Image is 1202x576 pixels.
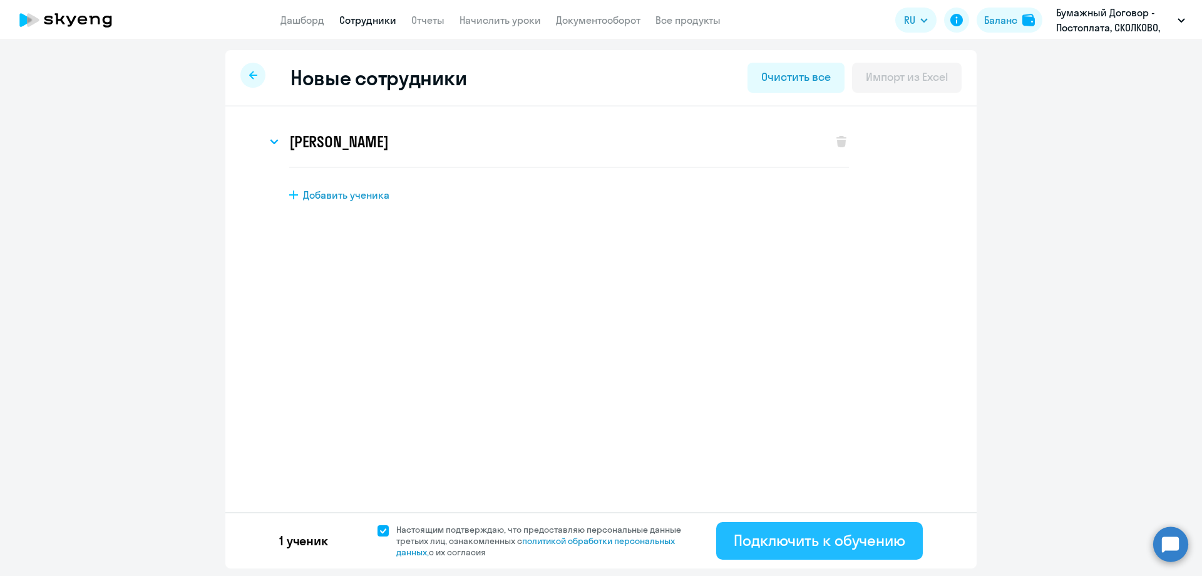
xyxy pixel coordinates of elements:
[852,63,962,93] button: Импорт из Excel
[895,8,937,33] button: RU
[866,69,948,85] div: Импорт из Excel
[460,14,541,26] a: Начислить уроки
[761,69,830,85] div: Очистить все
[339,14,396,26] a: Сотрудники
[556,14,640,26] a: Документооборот
[904,13,915,28] span: RU
[279,532,328,550] p: 1 ученик
[396,535,675,558] a: политикой обработки персональных данных,
[655,14,721,26] a: Все продукты
[411,14,444,26] a: Отчеты
[303,188,389,202] span: Добавить ученика
[280,14,324,26] a: Дашборд
[1056,5,1173,35] p: Бумажный Договор - Постоплата, СКОЛКОВО, [PERSON_NAME] ШКОЛА УПРАВЛЕНИЯ
[289,132,388,152] h3: [PERSON_NAME]
[977,8,1042,33] button: Балансbalance
[747,63,844,93] button: Очистить все
[734,530,905,550] div: Подключить к обучению
[290,65,466,90] h2: Новые сотрудники
[1022,14,1035,26] img: balance
[1050,5,1191,35] button: Бумажный Договор - Постоплата, СКОЛКОВО, [PERSON_NAME] ШКОЛА УПРАВЛЕНИЯ
[716,522,923,560] button: Подключить к обучению
[396,524,696,558] span: Настоящим подтверждаю, что предоставляю персональные данные третьих лиц, ознакомленных с с их сог...
[984,13,1017,28] div: Баланс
